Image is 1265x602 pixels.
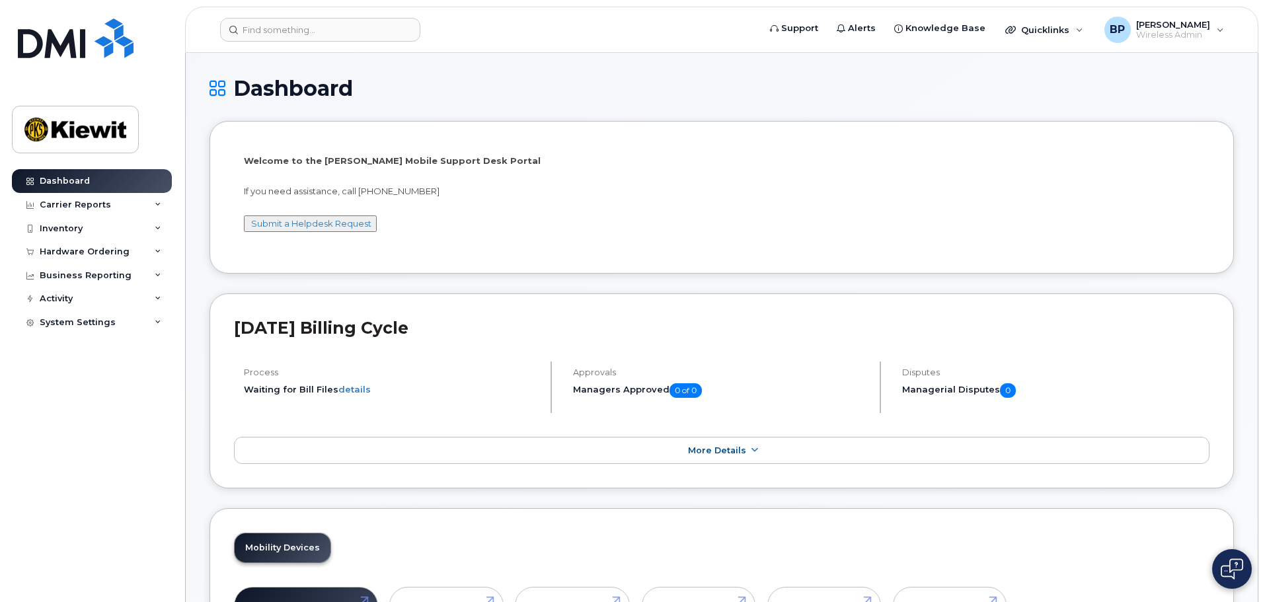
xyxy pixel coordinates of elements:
li: Waiting for Bill Files [244,383,539,396]
a: Mobility Devices [235,533,330,562]
h4: Disputes [902,367,1209,377]
span: 0 [1000,383,1016,398]
p: If you need assistance, call [PHONE_NUMBER] [244,185,1200,198]
h5: Managerial Disputes [902,383,1209,398]
img: Open chat [1221,558,1243,580]
a: Submit a Helpdesk Request [251,218,371,229]
a: details [338,384,371,395]
p: Welcome to the [PERSON_NAME] Mobile Support Desk Portal [244,155,1200,167]
button: Submit a Helpdesk Request [244,215,377,232]
h4: Process [244,367,539,377]
h4: Approvals [573,367,868,377]
span: More Details [688,445,746,455]
h1: Dashboard [210,77,1234,100]
h5: Managers Approved [573,383,868,398]
span: 0 of 0 [670,383,702,398]
h2: [DATE] Billing Cycle [234,318,1209,338]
